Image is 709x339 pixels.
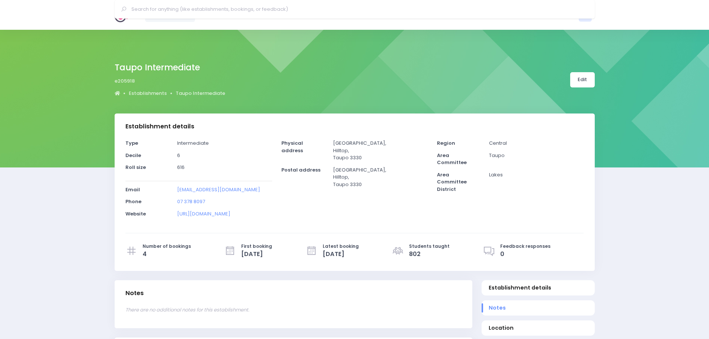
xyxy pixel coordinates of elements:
a: Establishment details [482,280,595,295]
span: e205918 [115,77,135,85]
p: Taupo [489,152,584,159]
strong: Region [437,140,455,147]
p: [GEOGRAPHIC_DATA], Hilltop, Taupo 3330 [333,140,428,161]
h2: Taupo Intermediate [115,63,219,73]
span: 802 [409,250,450,259]
span: Number of bookings [143,243,191,250]
p: [GEOGRAPHIC_DATA], Hilltop, Taupo 3330 [333,166,428,188]
span: Latest booking [323,243,359,250]
p: Intermediate [177,140,272,147]
strong: Area Committee [437,152,467,166]
a: 07 378 8097 [177,198,205,205]
p: 616 [177,164,272,171]
span: [DATE] [323,250,359,259]
span: 0 [500,250,550,259]
span: Establishment details [489,284,587,292]
strong: Type [125,140,138,147]
strong: Email [125,186,140,193]
span: [DATE] [241,250,272,259]
p: Central [489,140,584,147]
strong: Phone [125,198,141,205]
strong: Decile [125,152,141,159]
input: Search for anything (like establishments, bookings, or feedback) [131,4,584,15]
strong: Postal address [281,166,320,173]
span: Location [489,324,587,332]
span: Students taught [409,243,450,250]
span: First booking [241,243,272,250]
span: 4 [143,250,191,259]
a: Taupo Intermediate [176,90,225,97]
h3: Notes [125,290,144,297]
p: There are no additional notes for this establishment. [125,306,462,314]
p: 6 [177,152,272,159]
a: Edit [570,72,595,87]
strong: Website [125,210,146,217]
strong: Physical address [281,140,303,154]
a: [EMAIL_ADDRESS][DOMAIN_NAME] [177,186,260,193]
p: Lakes [489,171,584,179]
a: Notes [482,300,595,316]
span: Feedback responses [500,243,550,250]
span: Notes [489,304,587,312]
h3: Establishment details [125,123,194,130]
a: Location [482,320,595,336]
a: Establishments [129,90,167,97]
strong: Roll size [125,164,146,171]
strong: Area Committee District [437,171,467,193]
a: [URL][DOMAIN_NAME] [177,210,230,217]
